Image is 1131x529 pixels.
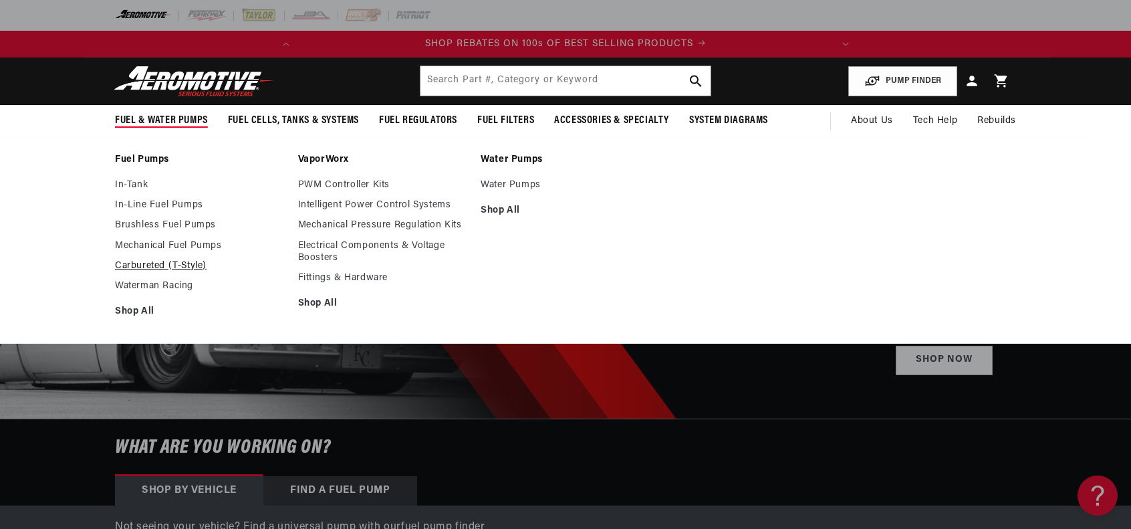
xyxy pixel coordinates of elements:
button: Translation missing: en.sections.announcements.previous_announcement [273,31,299,58]
span: About Us [851,116,893,126]
button: search button [681,66,711,96]
a: Electrical Components & Voltage Boosters [298,240,468,264]
a: Water Pumps [481,154,650,166]
a: Intelligent Power Control Systems [298,199,468,211]
span: Fuel & Water Pumps [115,114,208,128]
button: Translation missing: en.sections.announcements.next_announcement [832,31,859,58]
summary: Fuel & Water Pumps [105,105,218,136]
summary: Rebuilds [967,105,1026,137]
input: Search by Part Number, Category or Keyword [420,66,711,96]
div: Announcement [299,37,832,51]
a: Waterman Racing [115,280,285,292]
div: 1 of 2 [299,37,832,51]
span: Tech Help [913,114,957,128]
summary: Tech Help [903,105,967,137]
span: Fuel Cells, Tanks & Systems [228,114,359,128]
div: Find a Fuel Pump [263,476,417,506]
a: PWM Controller Kits [298,179,468,191]
a: Fuel Pumps [115,154,285,166]
a: Shop Now [896,346,993,376]
a: Fittings & Hardware [298,272,468,284]
span: Fuel Regulators [379,114,457,128]
a: SHOP REBATES ON 100s OF BEST SELLING PRODUCTS [299,37,832,51]
summary: Fuel Regulators [369,105,467,136]
img: Aeromotive [110,66,277,97]
a: Shop All [298,298,468,310]
h6: What are you working on? [82,419,1049,476]
span: SHOP REBATES ON 100s OF BEST SELLING PRODUCTS [425,39,693,49]
summary: Fuel Cells, Tanks & Systems [218,105,369,136]
span: Fuel Filters [477,114,534,128]
a: In-Line Fuel Pumps [115,199,285,211]
span: Rebuilds [977,114,1016,128]
span: Accessories & Specialty [554,114,669,128]
a: Brushless Fuel Pumps [115,219,285,231]
a: Carbureted (T-Style) [115,260,285,272]
summary: System Diagrams [679,105,778,136]
a: Mechanical Pressure Regulation Kits [298,219,468,231]
a: Shop All [115,306,285,318]
button: PUMP FINDER [848,66,957,96]
summary: Accessories & Specialty [544,105,679,136]
a: VaporWorx [298,154,468,166]
a: Mechanical Fuel Pumps [115,240,285,252]
div: Shop by vehicle [115,476,263,506]
span: System Diagrams [689,114,768,128]
a: Water Pumps [481,179,650,191]
a: Shop All [481,205,650,217]
a: In-Tank [115,179,285,191]
a: About Us [841,105,903,137]
summary: Fuel Filters [467,105,544,136]
slideshow-component: Translation missing: en.sections.announcements.announcement_bar [82,31,1049,58]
